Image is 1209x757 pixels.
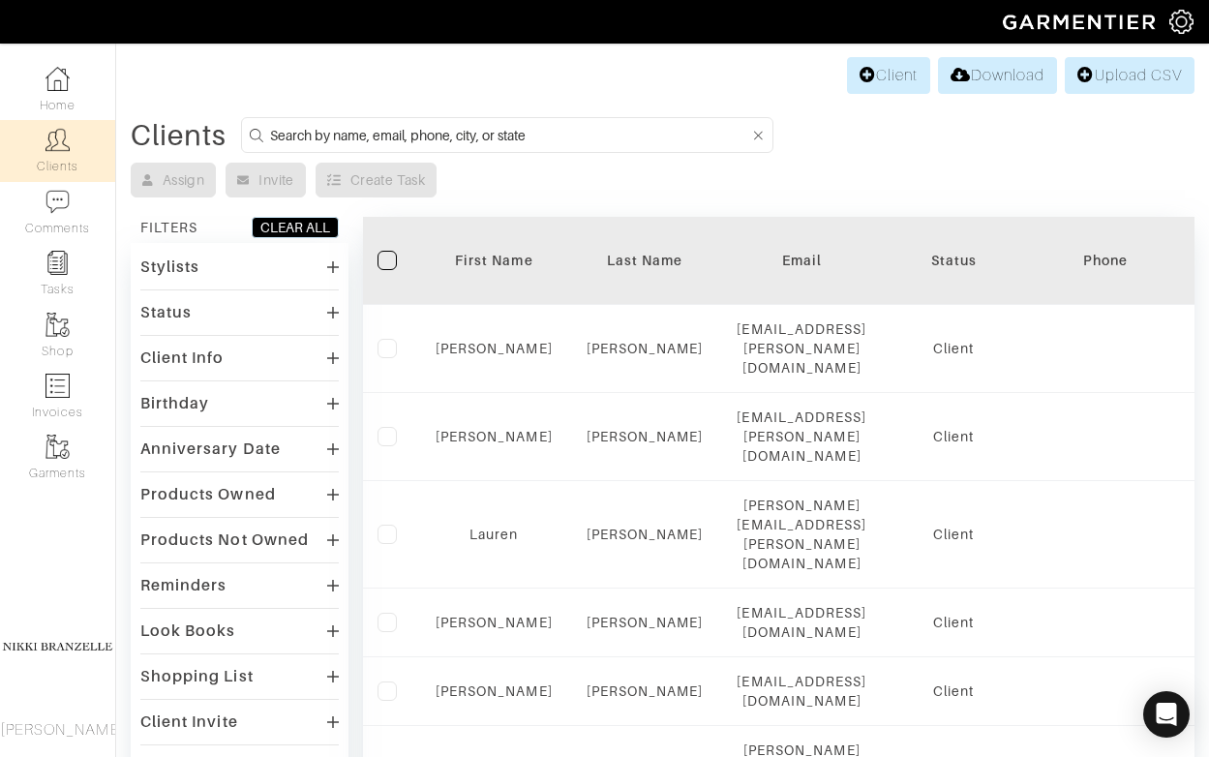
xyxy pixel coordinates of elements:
[582,251,709,270] div: Last Name
[737,251,866,270] div: Email
[587,683,704,699] a: [PERSON_NAME]
[737,408,866,466] div: [EMAIL_ADDRESS][PERSON_NAME][DOMAIN_NAME]
[895,613,1012,632] div: Client
[140,621,236,641] div: Look Books
[140,576,227,595] div: Reminders
[737,319,866,378] div: [EMAIL_ADDRESS][PERSON_NAME][DOMAIN_NAME]
[587,527,704,542] a: [PERSON_NAME]
[140,257,199,277] div: Stylists
[140,485,276,504] div: Products Owned
[587,341,704,356] a: [PERSON_NAME]
[436,341,553,356] a: [PERSON_NAME]
[140,712,238,732] div: Client Invite
[140,303,192,322] div: Status
[140,530,309,550] div: Products Not Owned
[587,615,704,630] a: [PERSON_NAME]
[140,218,197,237] div: FILTERS
[140,439,281,459] div: Anniversary Date
[737,672,866,711] div: [EMAIL_ADDRESS][DOMAIN_NAME]
[847,57,930,94] a: Client
[895,525,1012,544] div: Client
[469,527,518,542] a: Lauren
[436,251,553,270] div: First Name
[1169,10,1194,34] img: gear-icon-white-bd11855cb880d31180b6d7d6211b90ccbf57a29d726f0c71d8c61bd08dd39cc2.png
[45,128,70,152] img: clients-icon-6bae9207a08558b7cb47a8932f037763ab4055f8c8b6bfacd5dc20c3e0201464.png
[421,217,567,305] th: Toggle SortBy
[45,251,70,275] img: reminder-icon-8004d30b9f0a5d33ae49ab947aed9ed385cf756f9e5892f1edd6e32f2345188e.png
[45,67,70,91] img: dashboard-icon-dbcd8f5a0b271acd01030246c82b418ddd0df26cd7fceb0bd07c9910d44c42f6.png
[252,217,339,238] button: CLEAR ALL
[1065,57,1194,94] a: Upload CSV
[436,615,553,630] a: [PERSON_NAME]
[737,496,866,573] div: [PERSON_NAME][EMAIL_ADDRESS][PERSON_NAME][DOMAIN_NAME]
[938,57,1057,94] a: Download
[140,667,254,686] div: Shopping List
[436,429,553,444] a: [PERSON_NAME]
[260,218,330,237] div: CLEAR ALL
[140,348,225,368] div: Client Info
[140,394,209,413] div: Birthday
[895,681,1012,701] div: Client
[436,683,553,699] a: [PERSON_NAME]
[895,427,1012,446] div: Client
[1041,251,1170,270] div: Phone
[587,429,704,444] a: [PERSON_NAME]
[45,435,70,459] img: garments-icon-b7da505a4dc4fd61783c78ac3ca0ef83fa9d6f193b1c9dc38574b1d14d53ca28.png
[45,374,70,398] img: orders-icon-0abe47150d42831381b5fb84f609e132dff9fe21cb692f30cb5eec754e2cba89.png
[895,339,1012,358] div: Client
[45,313,70,337] img: garments-icon-b7da505a4dc4fd61783c78ac3ca0ef83fa9d6f193b1c9dc38574b1d14d53ca28.png
[131,126,227,145] div: Clients
[1143,691,1190,738] div: Open Intercom Messenger
[881,217,1026,305] th: Toggle SortBy
[270,123,750,147] input: Search by name, email, phone, city, or state
[567,217,723,305] th: Toggle SortBy
[895,251,1012,270] div: Status
[737,603,866,642] div: [EMAIL_ADDRESS][DOMAIN_NAME]
[993,5,1169,39] img: garmentier-logo-header-white-b43fb05a5012e4ada735d5af1a66efaba907eab6374d6393d1fbf88cb4ef424d.png
[45,190,70,214] img: comment-icon-a0a6a9ef722e966f86d9cbdc48e553b5cf19dbc54f86b18d962a5391bc8f6eb6.png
